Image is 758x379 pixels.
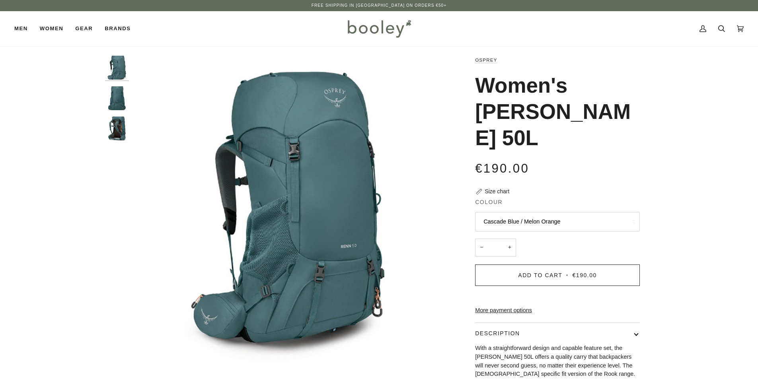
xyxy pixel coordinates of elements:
a: Brands [99,11,136,46]
img: Osprey Women&#39;s Renn 50L Cascade Blue / Melon Orange - Booley Galway [133,56,448,370]
span: Brands [105,25,131,33]
a: Osprey [475,58,497,62]
span: Gear [75,25,93,33]
span: Add to Cart [518,272,562,278]
img: Osprey Women's Renn 50L Cascade Blue / Melon Orange - Booley Galway [105,56,129,80]
div: Size chart [485,187,509,196]
p: Free Shipping in [GEOGRAPHIC_DATA] on Orders €50+ [312,2,446,9]
span: €190.00 [475,161,529,175]
span: Colour [475,198,503,206]
span: €190.00 [573,272,597,278]
button: Add to Cart • €190.00 [475,264,640,286]
button: Description [475,323,640,344]
button: + [503,239,516,257]
img: Osprey Women's Renn 50L Cascade Blue / Melon Orange - Booley Galway [105,86,129,110]
div: Osprey Women's Renn 50L Cascade Blue / Melon Orange - Booley Galway [133,56,448,370]
p: With a straightforward design and capable feature set, the [PERSON_NAME] 50L offers a quality car... [475,344,640,379]
img: Booley [344,17,414,40]
input: Quantity [475,239,516,257]
button: Cascade Blue / Melon Orange [475,212,640,231]
a: Men [14,11,34,46]
span: Women [40,25,63,33]
h1: Women's [PERSON_NAME] 50L [475,72,634,151]
a: Women [34,11,69,46]
button: − [475,239,488,257]
img: Osprey Women's Renn 50L Cascade Blue / Melon Orange - Booley Galway [105,117,129,140]
span: Men [14,25,28,33]
a: More payment options [475,306,640,315]
span: • [565,272,570,278]
a: Gear [69,11,99,46]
